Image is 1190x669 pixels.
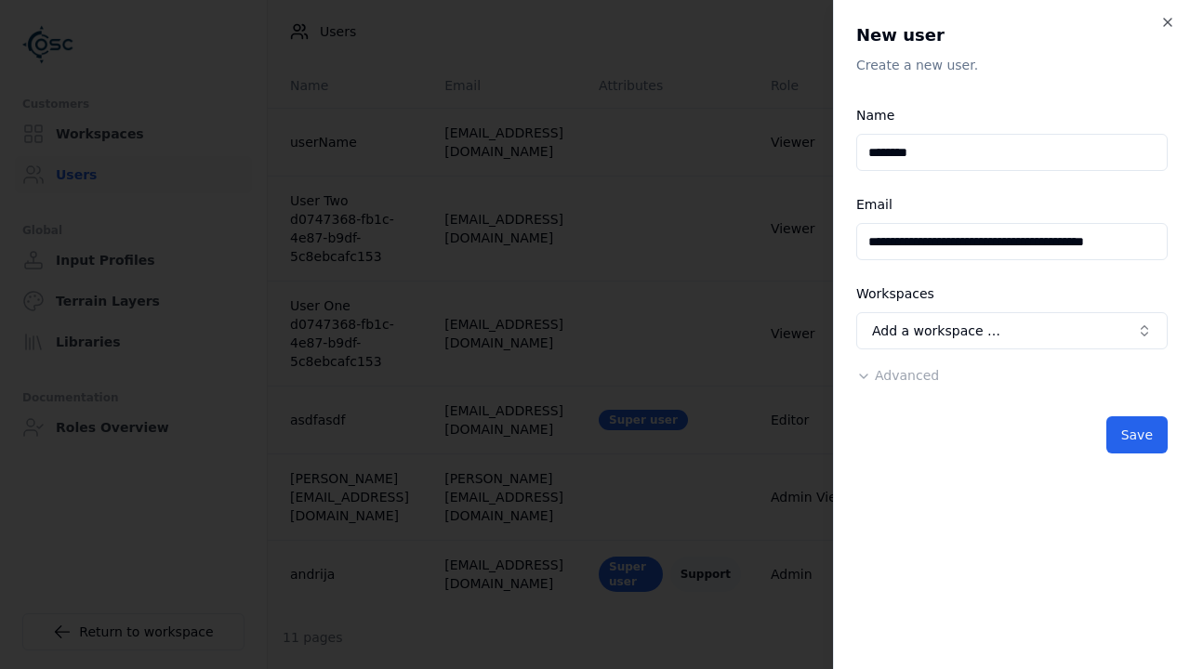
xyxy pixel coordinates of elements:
label: Name [856,108,894,123]
label: Email [856,197,892,212]
label: Workspaces [856,286,934,301]
h2: New user [856,22,1168,48]
p: Create a new user. [856,56,1168,74]
span: Advanced [875,368,939,383]
span: Add a workspace … [872,321,1000,340]
button: Save [1106,416,1168,453]
button: Advanced [856,366,939,385]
